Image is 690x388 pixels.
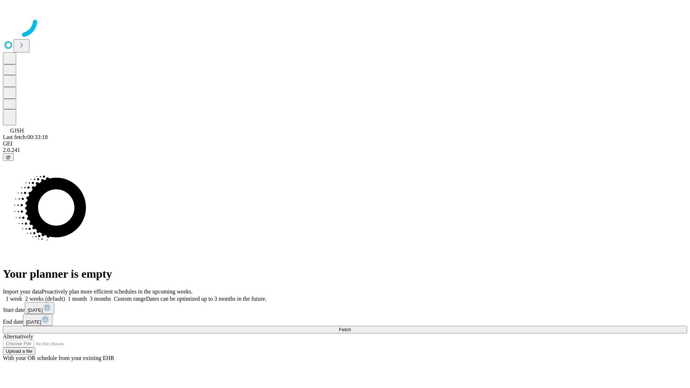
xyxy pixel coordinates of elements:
[23,314,52,326] button: [DATE]
[3,355,114,361] span: With your OR schedule from your existing EHR
[6,296,22,302] span: 1 week
[146,296,266,302] span: Dates can be optimized up to 3 months in the future.
[3,347,35,355] button: Upload a file
[3,147,687,153] div: 2.0.241
[3,267,687,281] h1: Your planner is empty
[339,327,351,332] span: Fetch
[68,296,87,302] span: 1 month
[3,288,42,295] span: Import your data
[3,333,33,339] span: Alternatively
[114,296,146,302] span: Custom range
[26,319,41,325] span: [DATE]
[90,296,111,302] span: 3 months
[3,153,14,161] button: @
[25,296,65,302] span: 2 weeks (default)
[28,308,43,313] span: [DATE]
[6,154,11,160] span: @
[42,288,193,295] span: Proactively plan more efficient schedules in the upcoming weeks.
[3,140,687,147] div: GEI
[3,134,48,140] span: Last fetch: 00:33:18
[3,302,687,314] div: Start date
[25,302,54,314] button: [DATE]
[3,314,687,326] div: End date
[10,128,24,134] span: GJSH
[3,326,687,333] button: Fetch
